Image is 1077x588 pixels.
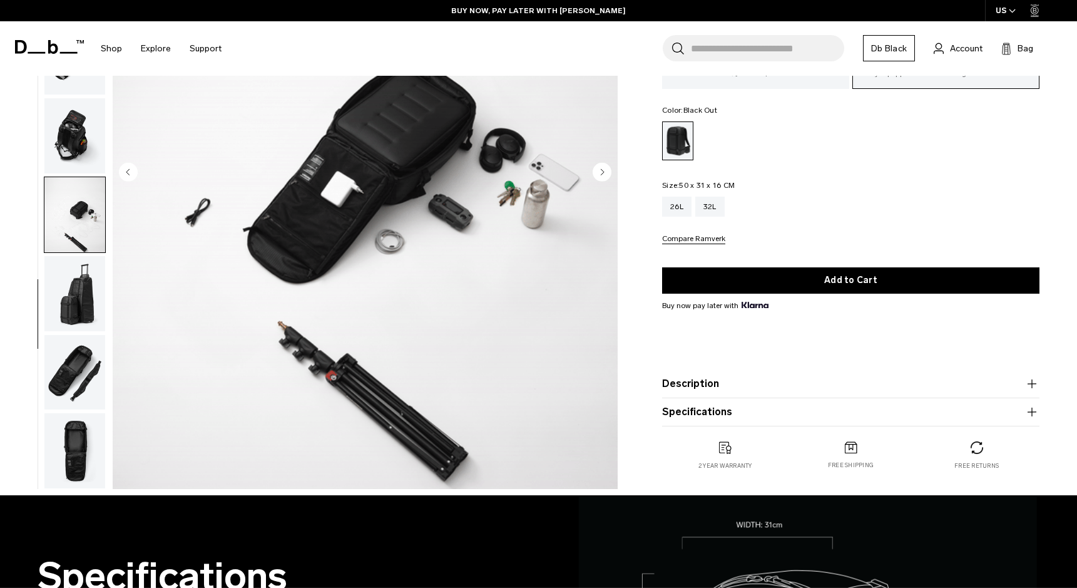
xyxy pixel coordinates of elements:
[44,177,105,252] img: GIF_Camera_Insert_UHD-ezgif.com-crop.gif
[934,41,983,56] a: Account
[44,256,105,331] img: Ramverk_pro_bacpack_26L_black_out_2024_5.png
[44,98,105,173] img: Ramverk_pro_bacpack_26L_black_out_2024_4.png
[44,413,105,488] img: Ramverk_pro_bacpack_26L_black_out_2024_6.png
[44,413,106,489] button: Ramverk_pro_bacpack_26L_black_out_2024_6.png
[101,26,122,71] a: Shop
[1001,41,1033,56] button: Bag
[662,300,768,311] span: Buy now pay later with
[662,267,1039,294] button: Add to Cart
[662,197,692,217] a: 26L
[662,106,717,114] legend: Color:
[698,462,752,470] p: 2 year warranty
[44,177,106,253] button: GIF_Camera_Insert_UHD-ezgif.com-crop.gif
[662,182,735,189] legend: Size:
[662,405,1039,420] button: Specifications
[683,106,717,115] span: Black Out
[451,5,626,16] a: BUY NOW, PAY LATER WITH [PERSON_NAME]
[954,462,999,470] p: Free returns
[44,334,106,411] button: Ramverk_pro_bacpack_26L_black_out_2024_7.png
[695,197,725,217] a: 32L
[662,121,693,160] a: Black Out
[593,163,611,184] button: Next slide
[1018,42,1033,55] span: Bag
[44,335,105,410] img: Ramverk_pro_bacpack_26L_black_out_2024_7.png
[44,98,106,174] button: Ramverk_pro_bacpack_26L_black_out_2024_4.png
[662,376,1039,391] button: Description
[863,35,915,61] a: Db Black
[91,21,231,76] nav: Main Navigation
[828,462,874,470] p: Free shipping
[190,26,222,71] a: Support
[119,163,138,184] button: Previous slide
[742,302,768,308] img: {"height" => 20, "alt" => "Klarna"}
[662,235,725,244] button: Compare Ramverk
[141,26,171,71] a: Explore
[44,255,106,332] button: Ramverk_pro_bacpack_26L_black_out_2024_5.png
[950,42,983,55] span: Account
[679,181,735,190] span: 50 x 31 x 16 CM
